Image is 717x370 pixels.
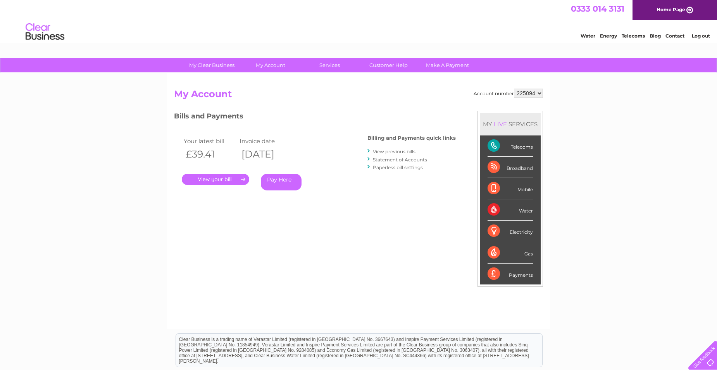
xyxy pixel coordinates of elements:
[238,146,293,162] th: [DATE]
[480,113,541,135] div: MY SERVICES
[600,33,617,39] a: Energy
[488,264,533,284] div: Payments
[692,33,710,39] a: Log out
[622,33,645,39] a: Telecoms
[182,146,238,162] th: £39.41
[357,58,421,72] a: Customer Help
[488,221,533,242] div: Electricity
[261,174,302,190] a: Pay Here
[488,135,533,157] div: Telecoms
[581,33,595,39] a: Water
[367,135,456,141] h4: Billing and Payments quick links
[180,58,244,72] a: My Clear Business
[238,136,293,146] td: Invoice date
[488,178,533,199] div: Mobile
[182,136,238,146] td: Your latest bill
[650,33,661,39] a: Blog
[488,242,533,264] div: Gas
[25,20,65,44] img: logo.png
[373,149,415,154] a: View previous bills
[298,58,362,72] a: Services
[373,164,423,170] a: Paperless bill settings
[182,174,249,185] a: .
[415,58,479,72] a: Make A Payment
[176,4,542,38] div: Clear Business is a trading name of Verastar Limited (registered in [GEOGRAPHIC_DATA] No. 3667643...
[488,199,533,221] div: Water
[474,89,543,98] div: Account number
[665,33,684,39] a: Contact
[488,157,533,178] div: Broadband
[373,157,427,163] a: Statement of Accounts
[239,58,303,72] a: My Account
[571,4,624,14] a: 0333 014 3131
[174,89,543,103] h2: My Account
[174,111,456,124] h3: Bills and Payments
[492,120,508,128] div: LIVE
